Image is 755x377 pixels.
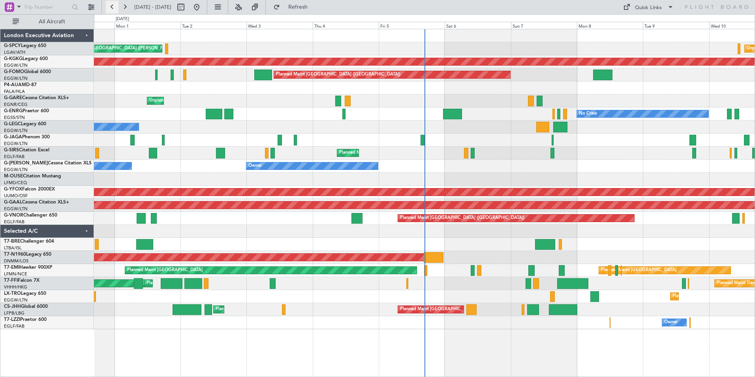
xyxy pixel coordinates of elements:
div: Sun 7 [511,22,577,29]
span: G-LEGC [4,122,21,126]
button: All Aircraft [9,15,86,28]
a: T7-FFIFalcon 7X [4,278,39,283]
a: DNMM/LOS [4,258,28,264]
a: G-JAGAPhenom 300 [4,135,50,139]
span: LX-TRO [4,291,21,296]
div: Planned Maint [GEOGRAPHIC_DATA] ([GEOGRAPHIC_DATA] Intl) [146,277,278,289]
a: EGGW/LTN [4,128,28,134]
a: LFMD/CEQ [4,180,27,186]
div: Unplanned Maint [PERSON_NAME] [149,95,221,107]
a: EGGW/LTN [4,206,28,212]
div: Planned Maint [GEOGRAPHIC_DATA] [601,264,676,276]
span: T7-N1960 [4,252,26,257]
div: Owner [664,317,678,328]
a: T7-N1960Legacy 650 [4,252,51,257]
div: Cleaning [GEOGRAPHIC_DATA] ([PERSON_NAME] Intl) [72,43,184,55]
span: T7-BRE [4,239,20,244]
div: Planned Maint [GEOGRAPHIC_DATA] ([GEOGRAPHIC_DATA]) [400,212,524,224]
span: Refresh [282,4,315,10]
span: [DATE] - [DATE] [134,4,171,11]
a: G-[PERSON_NAME]Cessna Citation XLS [4,161,92,166]
div: No Crew [579,108,597,120]
div: Fri 5 [379,22,445,29]
a: G-VNORChallenger 650 [4,213,57,218]
span: G-GARE [4,96,22,100]
a: G-GAALCessna Citation XLS+ [4,200,69,205]
a: G-SIRSCitation Excel [4,148,49,153]
div: Quick Links [635,4,662,12]
div: Mon 1 [115,22,180,29]
a: T7-BREChallenger 604 [4,239,54,244]
a: M-OUSECitation Mustang [4,174,61,179]
div: Tue 2 [180,22,246,29]
span: T7-EMI [4,265,19,270]
a: EGLF/FAB [4,323,24,329]
a: G-KGKGLegacy 600 [4,57,48,61]
a: EGGW/LTN [4,75,28,81]
div: Owner [248,160,262,172]
span: All Aircraft [21,19,83,25]
span: G-KGKG [4,57,23,61]
div: Mon 8 [577,22,643,29]
a: EGNR/CEG [4,102,28,107]
button: Refresh [270,1,317,13]
a: UUMO/OSF [4,193,28,199]
a: EGGW/LTN [4,62,28,68]
a: P4-AUAMD-87 [4,83,37,87]
span: G-ENRG [4,109,23,113]
a: G-SPCYLegacy 650 [4,43,46,48]
a: EGSS/STN [4,115,25,121]
a: LTBA/ISL [4,245,22,251]
a: LFMN/NCE [4,271,27,277]
input: Trip Number [24,1,69,13]
div: Planned Maint [GEOGRAPHIC_DATA] ([GEOGRAPHIC_DATA]) [339,147,464,159]
a: G-FOMOGlobal 6000 [4,70,51,74]
span: M-OUSE [4,174,23,179]
a: LFPB/LBG [4,310,24,316]
span: G-FOMO [4,70,24,74]
a: EGGW/LTN [4,167,28,173]
div: [DATE] [116,16,129,23]
div: Thu 4 [313,22,379,29]
span: T7-FFI [4,278,18,283]
div: Planned Maint [GEOGRAPHIC_DATA] ([GEOGRAPHIC_DATA]) [216,303,340,315]
button: Quick Links [619,1,678,13]
span: T7-LZZI [4,317,20,322]
a: T7-EMIHawker 900XP [4,265,52,270]
a: LGAV/ATH [4,49,25,55]
div: Tue 9 [643,22,709,29]
a: VHHH/HKG [4,284,27,290]
div: Planned Maint [GEOGRAPHIC_DATA] ([GEOGRAPHIC_DATA]) [400,303,524,315]
span: P4-AUA [4,83,22,87]
div: Planned Maint [GEOGRAPHIC_DATA] [127,264,203,276]
a: EGGW/LTN [4,141,28,147]
a: EGGW/LTN [4,297,28,303]
div: Wed 3 [246,22,312,29]
span: G-[PERSON_NAME] [4,161,48,166]
span: G-JAGA [4,135,22,139]
span: G-GAAL [4,200,22,205]
div: Planned Maint [GEOGRAPHIC_DATA] ([GEOGRAPHIC_DATA]) [276,69,400,81]
div: Planned Maint Dusseldorf [672,290,724,302]
a: EGLF/FAB [4,219,24,225]
a: T7-LZZIPraetor 600 [4,317,47,322]
span: CS-JHH [4,304,21,309]
a: EGLF/FAB [4,154,24,160]
div: Sat 6 [445,22,511,29]
span: G-VNOR [4,213,23,218]
span: G-YFOX [4,187,22,192]
a: G-GARECessna Citation XLS+ [4,96,69,100]
a: G-YFOXFalcon 2000EX [4,187,55,192]
a: CS-JHHGlobal 6000 [4,304,48,309]
span: G-SPCY [4,43,21,48]
a: G-ENRGPraetor 600 [4,109,49,113]
a: FALA/HLA [4,89,25,94]
a: G-LEGCLegacy 600 [4,122,46,126]
a: LX-TROLegacy 650 [4,291,46,296]
span: G-SIRS [4,148,19,153]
